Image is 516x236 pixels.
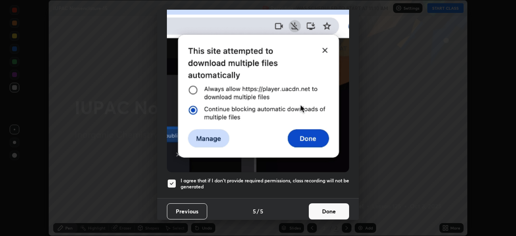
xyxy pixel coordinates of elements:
h5: I agree that if I don't provide required permissions, class recording will not be generated [181,178,349,190]
button: Previous [167,203,207,219]
h4: / [257,207,259,215]
h4: 5 [260,207,263,215]
h4: 5 [253,207,256,215]
button: Done [309,203,349,219]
